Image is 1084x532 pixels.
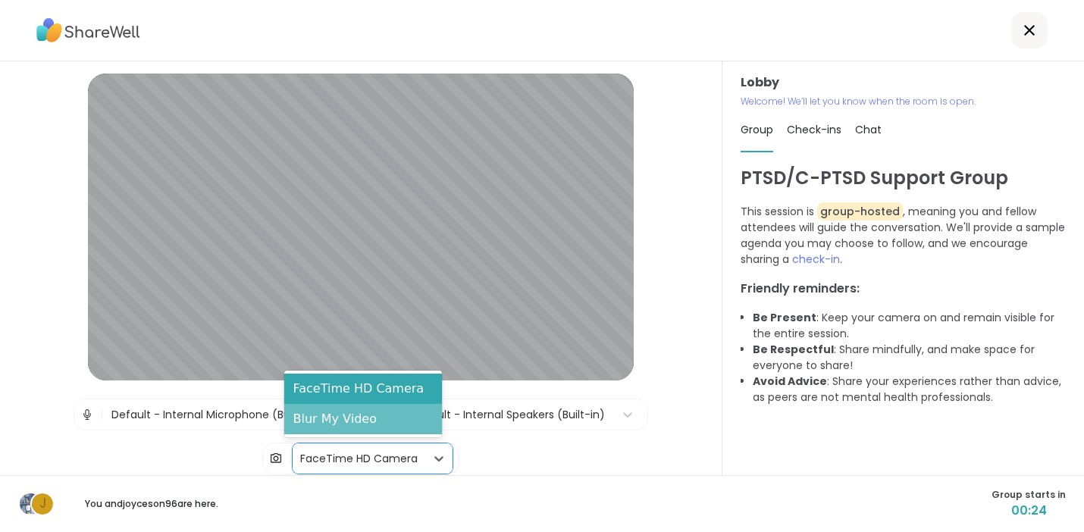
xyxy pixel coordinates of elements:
[753,310,816,325] b: Be Present
[753,342,834,357] b: Be Respectful
[855,122,882,137] span: Chat
[111,407,320,423] div: Default - Internal Microphone (Built-in)
[284,374,443,404] div: FaceTime HD Camera
[300,451,418,467] div: FaceTime HD Camera
[20,493,41,515] img: meg79
[289,443,293,474] span: |
[80,399,94,430] img: Microphone
[741,204,1066,268] p: This session is , meaning you and fellow attendees will guide the conversation. We'll provide a s...
[741,280,1066,298] h3: Friendly reminders:
[992,502,1066,520] span: 00:24
[67,497,237,511] p: You and joyceson96 are here.
[753,310,1066,342] li: : Keep your camera on and remain visible for the entire session.
[100,399,104,430] span: |
[753,374,827,389] b: Avoid Advice
[36,13,140,48] img: ShareWell Logo
[792,252,840,267] span: check-in
[284,404,443,434] div: Blur My Video
[992,488,1066,502] span: Group starts in
[741,74,1066,92] h3: Lobby
[753,374,1066,405] li: : Share your experiences rather than advice, as peers are not mental health professionals.
[753,342,1066,374] li: : Share mindfully, and make space for everyone to share!
[787,122,841,137] span: Check-ins
[817,202,903,221] span: group-hosted
[269,443,283,474] img: Camera
[741,122,773,137] span: Group
[741,164,1066,192] h1: PTSD/C-PTSD Support Group
[39,494,46,514] span: j
[741,95,1066,108] p: Welcome! We’ll let you know when the room is open.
